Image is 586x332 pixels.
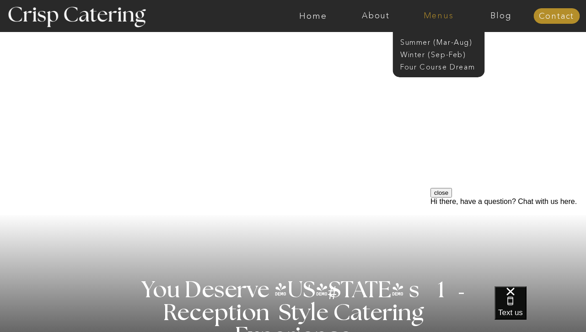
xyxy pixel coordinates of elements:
a: Menus [407,11,470,21]
a: Winter (Sep-Feb) [400,49,475,58]
iframe: podium webchat widget bubble [495,286,586,332]
a: About [344,11,407,21]
h3: # [307,284,360,311]
a: Summer (Mar-Aug) [400,37,482,46]
a: Home [282,11,344,21]
a: Contact [533,12,580,21]
a: Four Course Dream [400,62,482,70]
h3: ' [290,279,328,302]
a: Blog [470,11,532,21]
iframe: podium webchat widget prompt [430,188,586,298]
